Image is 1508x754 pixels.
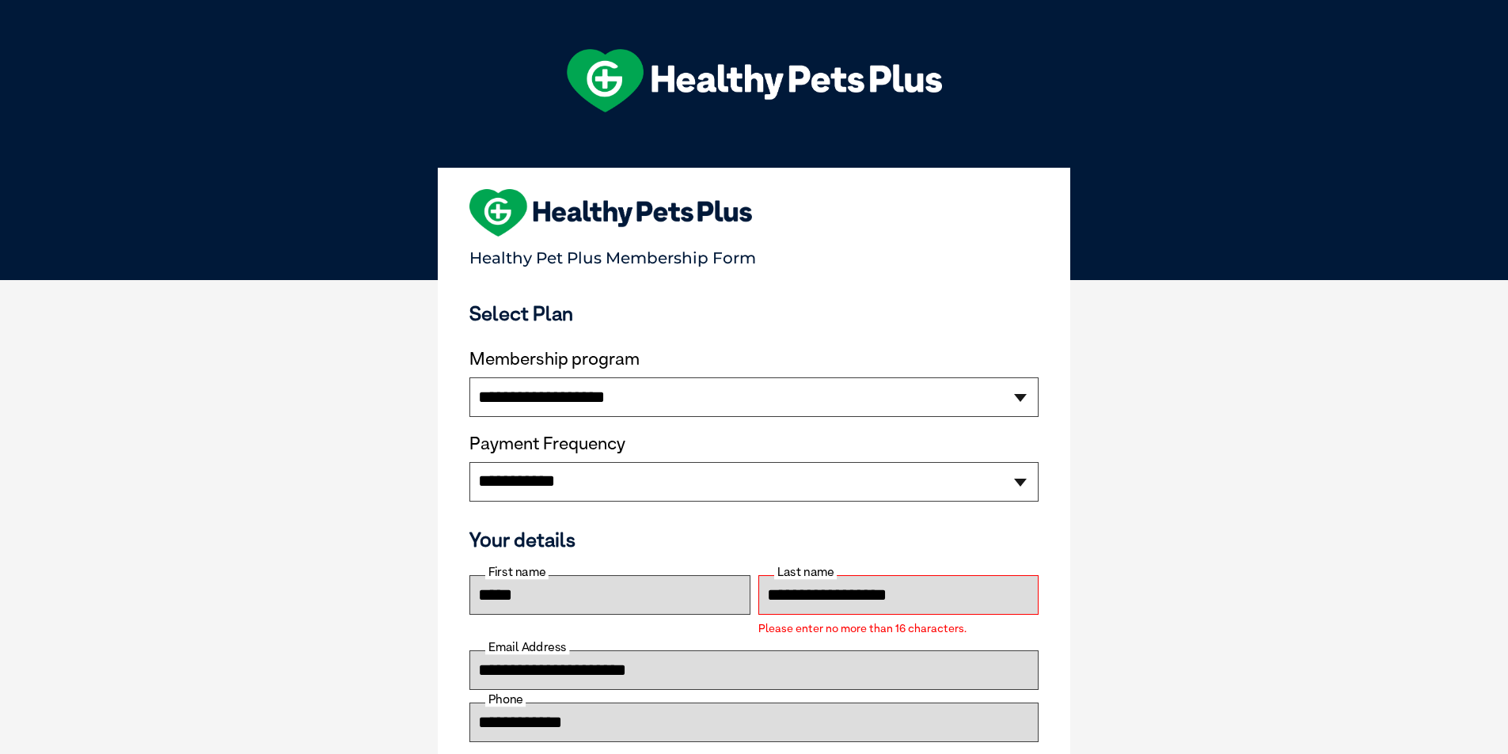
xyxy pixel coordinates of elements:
label: First name [485,565,549,579]
img: heart-shape-hpp-logo-large.png [469,189,752,237]
label: Membership program [469,349,1039,369]
h3: Your details [469,528,1039,551]
h3: Select Plan [469,301,1039,325]
img: hpp-logo-landscape-green-white.png [567,49,942,112]
label: Please enter no more than 16 characters. [758,623,1039,634]
label: Last name [774,565,837,579]
p: Healthy Pet Plus Membership Form [469,241,1039,267]
label: Phone [485,692,526,707]
label: Email Address [485,640,569,654]
label: Payment Frequency [469,434,625,454]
